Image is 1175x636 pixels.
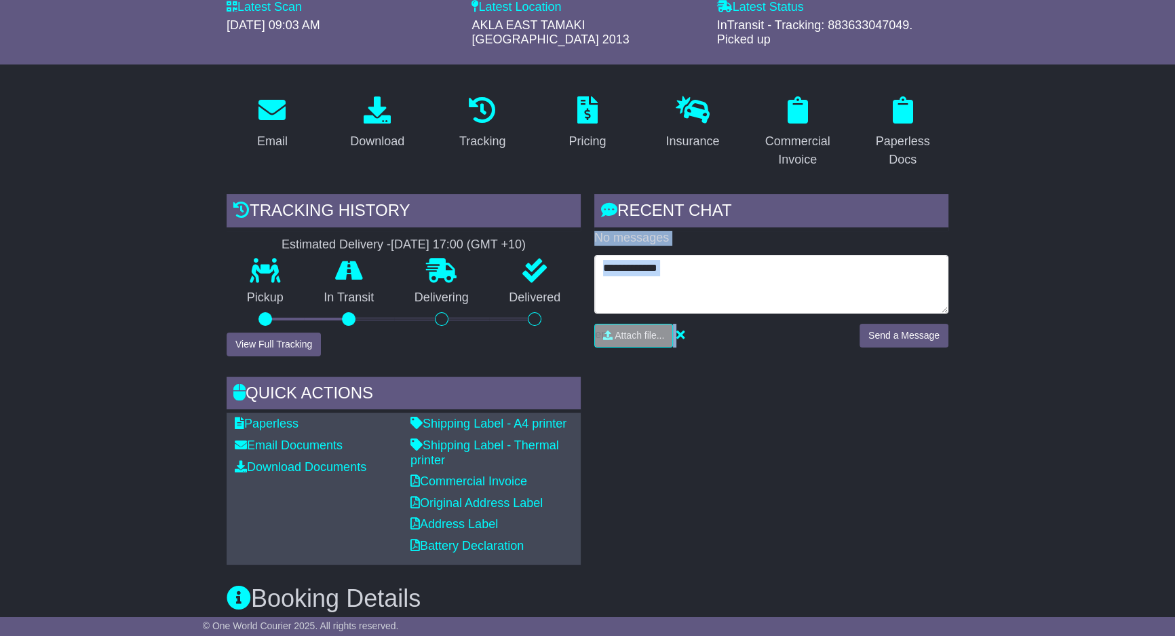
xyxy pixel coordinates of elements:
[227,238,581,252] div: Estimated Delivery -
[227,333,321,356] button: View Full Tracking
[235,417,298,430] a: Paperless
[410,539,524,553] a: Battery Declaration
[410,417,566,430] a: Shipping Label - A4 printer
[410,438,559,467] a: Shipping Label - Thermal printer
[227,194,581,231] div: Tracking history
[717,18,913,47] span: InTransit - Tracking: 883633047049. Picked up
[866,132,940,169] div: Paperless Docs
[341,92,413,155] a: Download
[594,194,948,231] div: RECENT CHAT
[860,324,948,348] button: Send a Message
[304,291,395,305] p: In Transit
[227,377,581,413] div: Quick Actions
[471,18,629,47] span: AKLA EAST TAMAKI [GEOGRAPHIC_DATA] 2013
[257,132,288,151] div: Email
[489,291,581,305] p: Delivered
[594,231,948,246] p: No messages
[394,291,489,305] p: Delivering
[350,132,404,151] div: Download
[391,238,526,252] div: [DATE] 17:00 (GMT +10)
[248,92,296,155] a: Email
[569,132,606,151] div: Pricing
[657,92,728,155] a: Insurance
[227,291,304,305] p: Pickup
[410,517,498,531] a: Address Label
[203,620,399,631] span: © One World Courier 2025. All rights reserved.
[227,18,320,32] span: [DATE] 09:03 AM
[450,92,514,155] a: Tracking
[410,474,527,488] a: Commercial Invoice
[752,92,843,174] a: Commercial Invoice
[235,460,366,474] a: Download Documents
[459,132,505,151] div: Tracking
[760,132,834,169] div: Commercial Invoice
[410,496,543,510] a: Original Address Label
[857,92,948,174] a: Paperless Docs
[560,92,615,155] a: Pricing
[235,438,343,452] a: Email Documents
[666,132,719,151] div: Insurance
[227,585,948,612] h3: Booking Details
